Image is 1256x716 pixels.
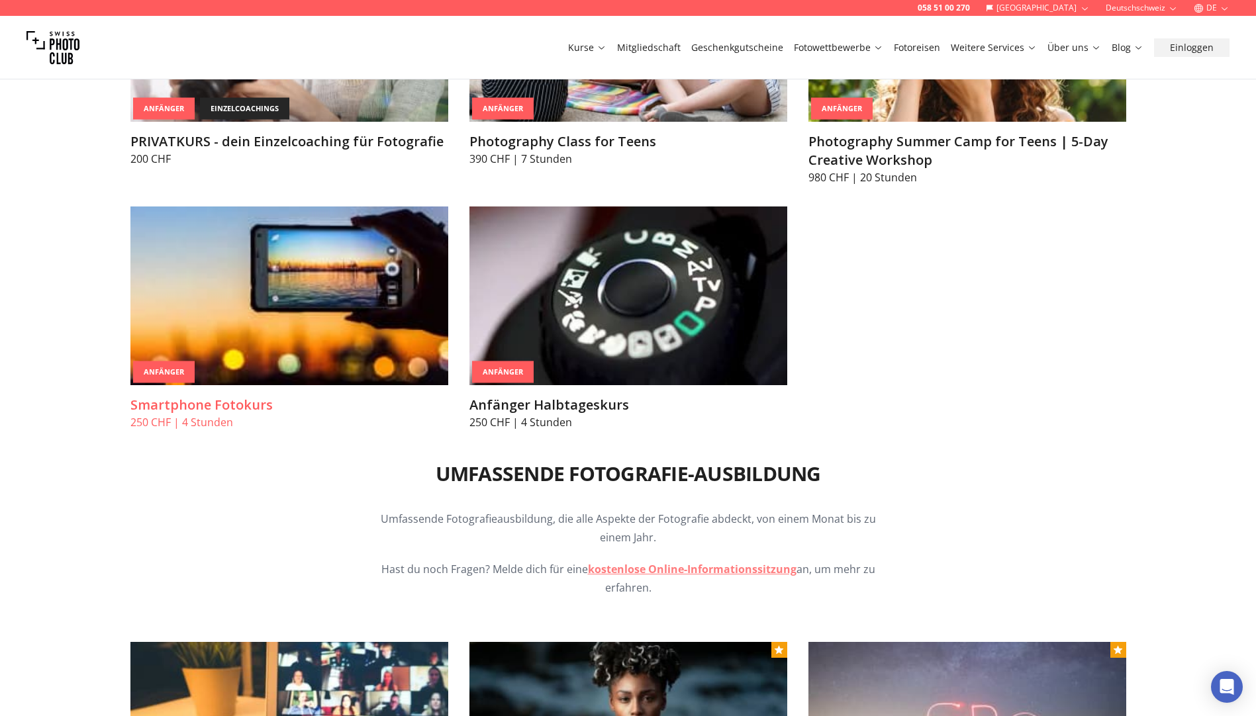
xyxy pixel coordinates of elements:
[918,3,970,13] a: 058 51 00 270
[811,98,873,120] div: Anfänger
[133,98,195,120] div: Anfänger
[945,38,1042,57] button: Weitere Services
[469,132,787,151] h3: Photography Class for Teens
[469,151,787,167] p: 390 CHF | 7 Stunden
[1106,38,1149,57] button: Blog
[691,41,783,54] a: Geschenkgutscheine
[1047,41,1101,54] a: Über uns
[469,206,787,430] a: Anfänger HalbtageskursAnfängerAnfänger Halbtageskurs250 CHF | 4 Stunden
[130,151,448,167] p: 200 CHF
[472,361,534,383] div: Anfänger
[808,132,1126,169] h3: Photography Summer Camp for Teens | 5-Day Creative Workshop
[808,169,1126,185] p: 980 CHF | 20 Stunden
[894,41,940,54] a: Fotoreisen
[130,206,448,385] img: Smartphone Fotokurs
[1211,671,1243,703] div: Open Intercom Messenger
[1042,38,1106,57] button: Über uns
[200,98,289,120] div: einzelcoachings
[472,98,534,120] div: Anfänger
[436,462,821,486] h2: Umfassende Fotografie-Ausbildung
[617,41,681,54] a: Mitgliedschaft
[26,21,79,74] img: Swiss photo club
[1112,41,1143,54] a: Blog
[563,38,612,57] button: Kurse
[789,38,889,57] button: Fotowettbewerbe
[374,560,883,597] p: Hast du noch Fragen? Melde dich für eine an, um mehr zu erfahren.
[568,41,606,54] a: Kurse
[612,38,686,57] button: Mitgliedschaft
[889,38,945,57] button: Fotoreisen
[469,396,787,414] h3: Anfänger Halbtageskurs
[951,41,1037,54] a: Weitere Services
[130,396,448,414] h3: Smartphone Fotokurs
[130,206,448,430] a: Smartphone FotokursAnfängerSmartphone Fotokurs250 CHF | 4 Stunden
[130,414,448,430] p: 250 CHF | 4 Stunden
[133,361,195,383] div: Anfänger
[374,510,883,547] p: Umfassende Fotografieausbildung, die alle Aspekte der Fotografie abdeckt, von einem Monat bis zu ...
[1154,38,1230,57] button: Einloggen
[686,38,789,57] button: Geschenkgutscheine
[469,414,787,430] p: 250 CHF | 4 Stunden
[588,562,797,576] a: kostenlose Online-Informationssitzung
[469,206,787,385] img: Anfänger Halbtageskurs
[130,132,448,151] h3: PRIVATKURS - dein Einzelcoaching für Fotografie
[794,41,883,54] a: Fotowettbewerbe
